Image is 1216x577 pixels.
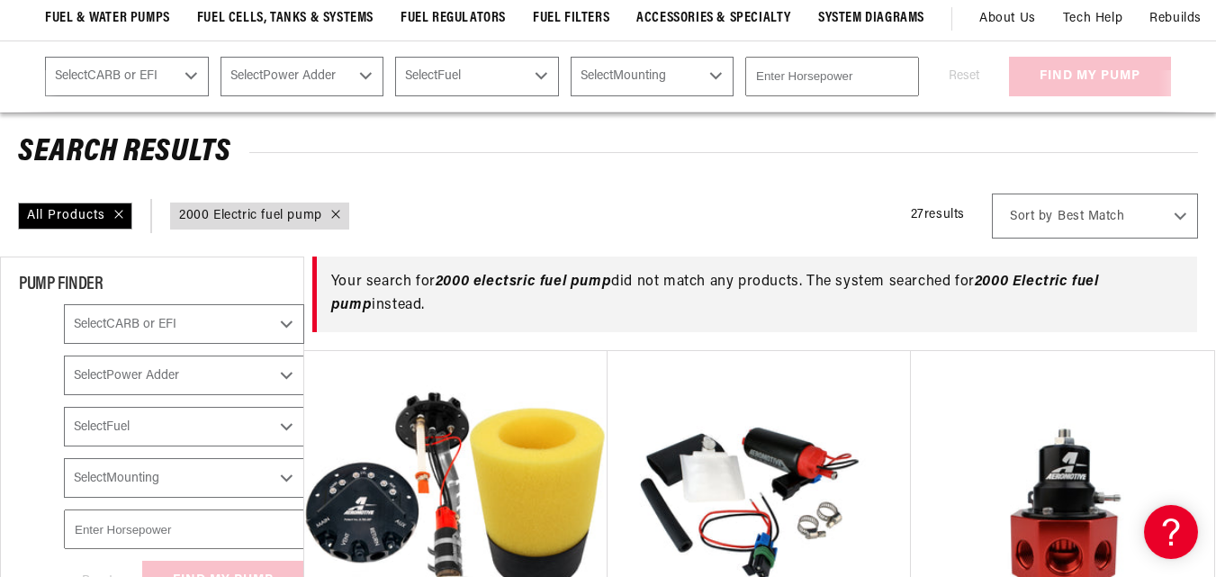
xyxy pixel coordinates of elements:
[64,509,304,549] input: Enter Horsepower
[18,139,1198,167] h2: Search Results
[979,12,1036,25] span: About Us
[1010,208,1053,226] span: Sort by
[436,275,611,289] span: 2000 electsric fuel pump
[64,407,304,446] select: Fuel
[745,57,919,96] input: Enter Horsepower
[45,57,209,96] select: CARB or EFI
[312,257,1197,331] div: Your search for did not match any products. The system searched for instead.
[197,9,374,28] span: Fuel Cells, Tanks & Systems
[818,9,924,28] span: System Diagrams
[395,57,559,96] select: Fuel
[1149,9,1202,29] span: Rebuilds
[64,356,304,395] select: Power Adder
[401,9,506,28] span: Fuel Regulators
[331,275,1099,312] span: 2000 Electric fuel pump
[571,57,734,96] select: Mounting
[533,9,609,28] span: Fuel Filters
[992,194,1198,239] select: Sort by
[18,203,132,230] div: All Products
[45,9,170,28] span: Fuel & Water Pumps
[221,57,384,96] select: Power Adder
[179,206,322,226] a: 2000 Electric fuel pump
[64,458,304,498] select: Mounting
[1063,9,1122,29] span: Tech Help
[64,304,304,344] select: CARB or EFI
[636,9,791,28] span: Accessories & Specialty
[911,208,965,221] span: 27 results
[19,275,104,293] span: PUMP FINDER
